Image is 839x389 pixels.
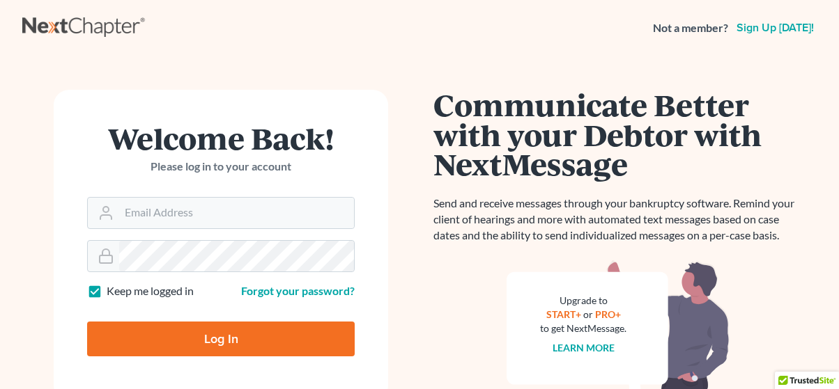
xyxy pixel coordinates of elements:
[119,198,354,228] input: Email Address
[540,321,626,335] div: to get NextMessage.
[241,284,355,297] a: Forgot your password?
[107,283,194,299] label: Keep me logged in
[583,308,593,320] span: or
[540,294,626,308] div: Upgrade to
[87,159,355,175] p: Please log in to your account
[653,20,728,36] strong: Not a member?
[87,123,355,153] h1: Welcome Back!
[433,196,803,244] p: Send and receive messages through your bankruptcy software. Remind your client of hearings and mo...
[87,321,355,356] input: Log In
[595,308,621,320] a: PRO+
[734,22,817,33] a: Sign up [DATE]!
[553,342,615,354] a: Learn more
[433,90,803,179] h1: Communicate Better with your Debtor with NextMessage
[546,308,581,320] a: START+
